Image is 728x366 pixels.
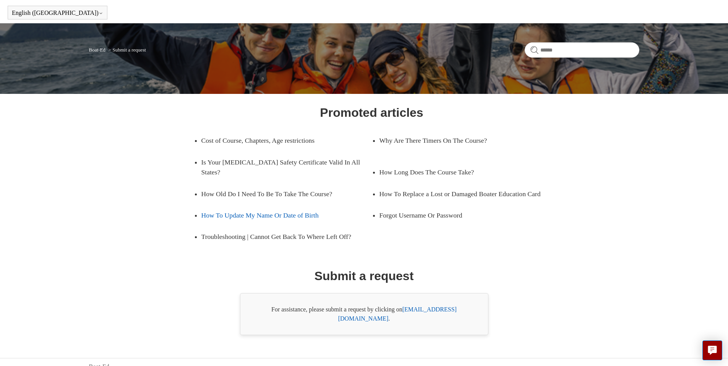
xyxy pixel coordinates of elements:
h1: Promoted articles [320,103,423,122]
input: Search [525,42,639,58]
a: Cost of Course, Chapters, Age restrictions [201,130,360,151]
li: Submit a request [107,47,146,53]
a: Why Are There Timers On The Course? [379,130,538,151]
h1: Submit a request [315,267,414,285]
button: Live chat [702,340,722,360]
div: For assistance, please submit a request by clicking on . [240,293,488,335]
a: How To Update My Name Or Date of Birth [201,205,360,226]
a: Troubleshooting | Cannot Get Back To Where Left Off? [201,226,372,247]
a: How Old Do I Need To Be To Take The Course? [201,183,360,205]
a: Is Your [MEDICAL_DATA] Safety Certificate Valid In All States? [201,152,372,183]
a: How To Replace a Lost or Damaged Boater Education Card [379,183,550,205]
a: Forgot Username Or Password [379,205,538,226]
a: Boat-Ed [89,47,105,53]
li: Boat-Ed [89,47,107,53]
button: English ([GEOGRAPHIC_DATA]) [12,10,103,16]
a: How Long Does The Course Take? [379,161,538,183]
